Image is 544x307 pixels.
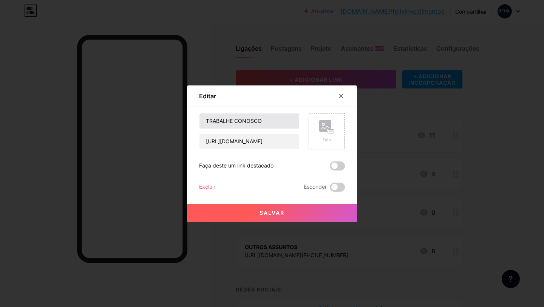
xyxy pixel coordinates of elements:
[323,137,331,142] font: Foto
[304,183,327,190] font: Esconder
[199,134,299,149] input: URL
[199,92,216,100] font: Editar
[260,209,284,216] font: Salvar
[199,162,274,169] font: Faça deste um link destacado
[199,113,299,129] input: Título
[199,183,215,190] font: Excluir
[187,204,357,222] button: Salvar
